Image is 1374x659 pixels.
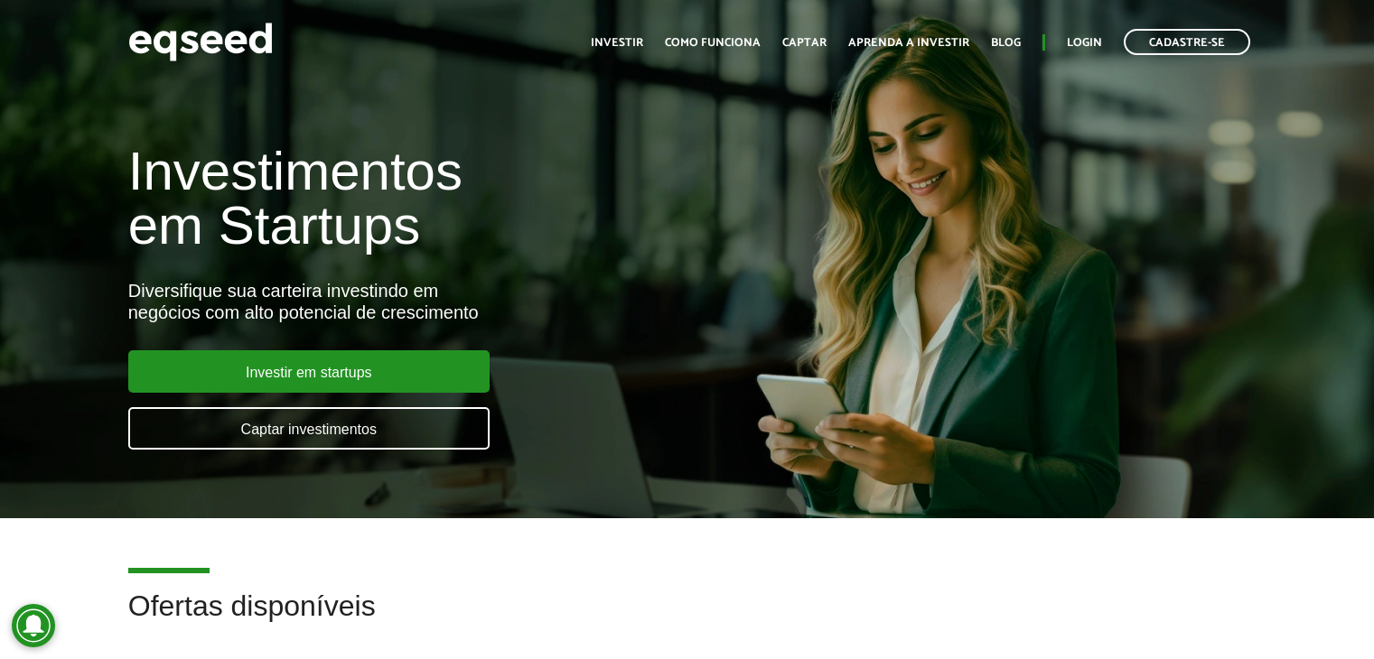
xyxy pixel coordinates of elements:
[1124,29,1250,55] a: Cadastre-se
[128,350,490,393] a: Investir em startups
[128,407,490,450] a: Captar investimentos
[782,37,827,49] a: Captar
[991,37,1021,49] a: Blog
[128,144,789,253] h1: Investimentos em Startups
[848,37,969,49] a: Aprenda a investir
[128,590,1247,649] h2: Ofertas disponíveis
[1067,37,1102,49] a: Login
[591,37,643,49] a: Investir
[128,18,273,66] img: EqSeed
[665,37,761,49] a: Como funciona
[128,280,789,323] div: Diversifique sua carteira investindo em negócios com alto potencial de crescimento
